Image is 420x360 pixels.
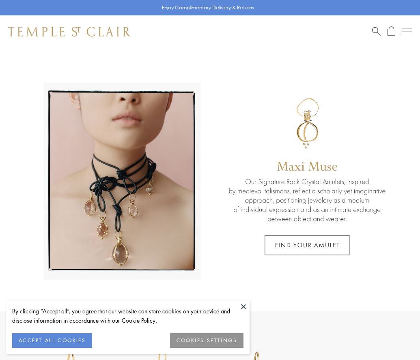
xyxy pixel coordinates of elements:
div: By clicking “Accept all”, you agree that our website can store cookies on your device and disclos... [12,306,243,325]
img: Temple St. Clair [8,27,131,36]
a: Open Shopping Bag [388,26,395,36]
p: Enjoy Complimentary Delivery & Returns [162,4,254,12]
button: ACCEPT ALL COOKIES [12,333,92,348]
button: COOKIES SETTINGS [170,333,243,348]
a: Search [372,26,381,36]
button: Open navigation [402,27,412,36]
